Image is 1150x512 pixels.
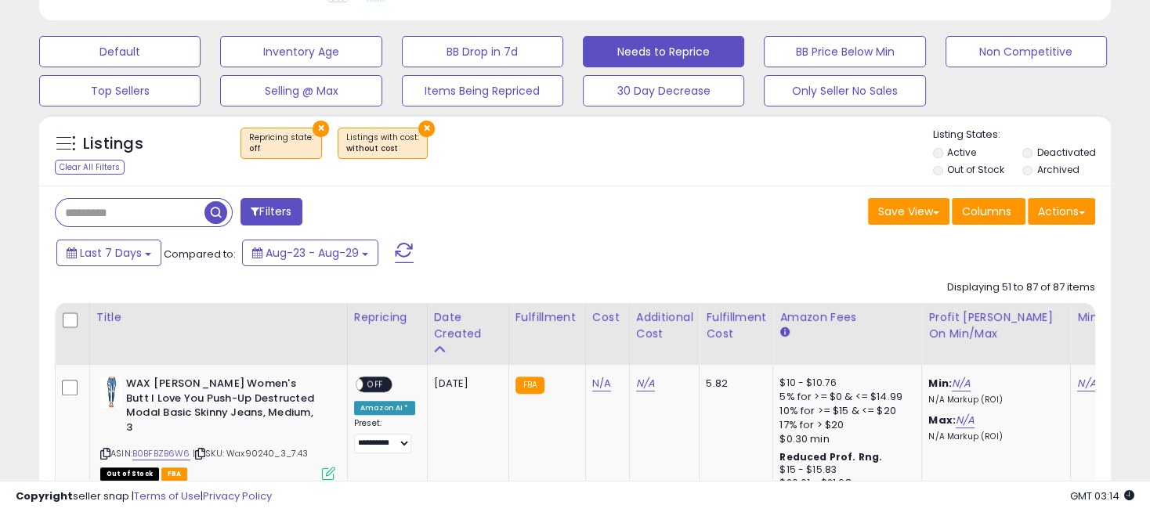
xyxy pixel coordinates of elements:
div: $0.30 min [779,432,910,446]
button: Inventory Age [220,36,382,67]
div: Displaying 51 to 87 of 87 items [947,280,1095,295]
button: Last 7 Days [56,240,161,266]
a: Terms of Use [134,489,201,503]
div: 5.82 [706,377,761,391]
div: Title [96,309,341,326]
span: FBA [161,467,188,481]
div: Additional Cost [636,309,693,342]
p: Listing States: [933,128,1111,142]
div: 10% for >= $15 & <= $20 [779,404,910,418]
div: Preset: [354,418,415,453]
a: N/A [636,376,655,391]
button: Only Seller No Sales [764,75,925,106]
div: Cost [592,309,623,326]
a: Privacy Policy [203,489,272,503]
div: ASIN: [100,377,335,478]
span: | SKU: Wax90240_3_7.43 [193,447,309,460]
div: Profit [PERSON_NAME] on Min/Max [928,309,1064,342]
button: BB Price Below Min [764,36,925,67]
span: Last 7 Days [80,245,142,261]
p: N/A Markup (ROI) [928,395,1058,406]
b: Reduced Prof. Rng. [779,450,882,463]
b: WAX [PERSON_NAME] Women's Butt I Love You Push-Up Destructed Modal Basic Skinny Jeans, Medium, 3 [126,377,316,438]
b: Max: [928,413,956,427]
button: Actions [1028,198,1095,225]
div: without cost [346,143,419,154]
button: Needs to Reprice [583,36,744,67]
a: N/A [1077,376,1096,391]
h5: Listings [83,133,143,155]
button: Columns [952,198,1025,225]
div: $10 - $10.76 [779,377,910,390]
span: Columns [962,204,1011,219]
label: Out of Stock [947,163,1004,176]
strong: Copyright [16,489,73,503]
button: Aug-23 - Aug-29 [242,240,378,266]
span: 2025-09-6 03:14 GMT [1070,489,1134,503]
img: 31YKAXDcLbL._SL40_.jpg [100,377,122,408]
button: Top Sellers [39,75,201,106]
button: Non Competitive [946,36,1107,67]
div: 17% for > $20 [779,418,910,432]
a: N/A [956,413,975,428]
button: Filters [240,198,302,225]
span: All listings that are currently out of stock and unavailable for purchase on Amazon [100,467,159,481]
button: Selling @ Max [220,75,382,106]
button: Save View [868,198,949,225]
div: Clear All Filters [55,160,125,175]
a: N/A [592,376,611,391]
span: OFF [363,378,388,391]
p: N/A Markup (ROI) [928,431,1058,442]
button: 30 Day Decrease [583,75,744,106]
label: Archived [1037,163,1079,176]
span: Compared to: [164,247,236,261]
small: FBA [515,377,544,394]
div: [DATE] [434,377,497,391]
div: $20.01 - $21.68 [779,477,910,490]
div: 5% for >= $0 & <= $14.99 [779,390,910,404]
span: Repricing state : [249,132,313,155]
span: Listings with cost : [346,132,419,155]
div: Amazon Fees [779,309,915,326]
div: Amazon AI * [354,401,415,415]
small: Amazon Fees. [779,326,789,340]
button: × [418,121,435,137]
div: Fulfillment [515,309,579,326]
a: N/A [952,376,971,391]
span: Aug-23 - Aug-29 [266,245,359,261]
div: Fulfillment Cost [706,309,766,342]
label: Deactivated [1037,146,1096,159]
button: Items Being Repriced [402,75,563,106]
div: Date Created [434,309,502,342]
div: off [249,143,313,154]
div: Repricing [354,309,421,326]
label: Active [947,146,976,159]
b: Min: [928,376,952,391]
th: The percentage added to the cost of goods (COGS) that forms the calculator for Min & Max prices. [922,303,1071,365]
a: B0BFBZB6W6 [132,447,190,460]
div: seller snap | | [16,489,272,504]
div: $15 - $15.83 [779,463,910,477]
button: Default [39,36,201,67]
button: BB Drop in 7d [402,36,563,67]
button: × [313,121,329,137]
